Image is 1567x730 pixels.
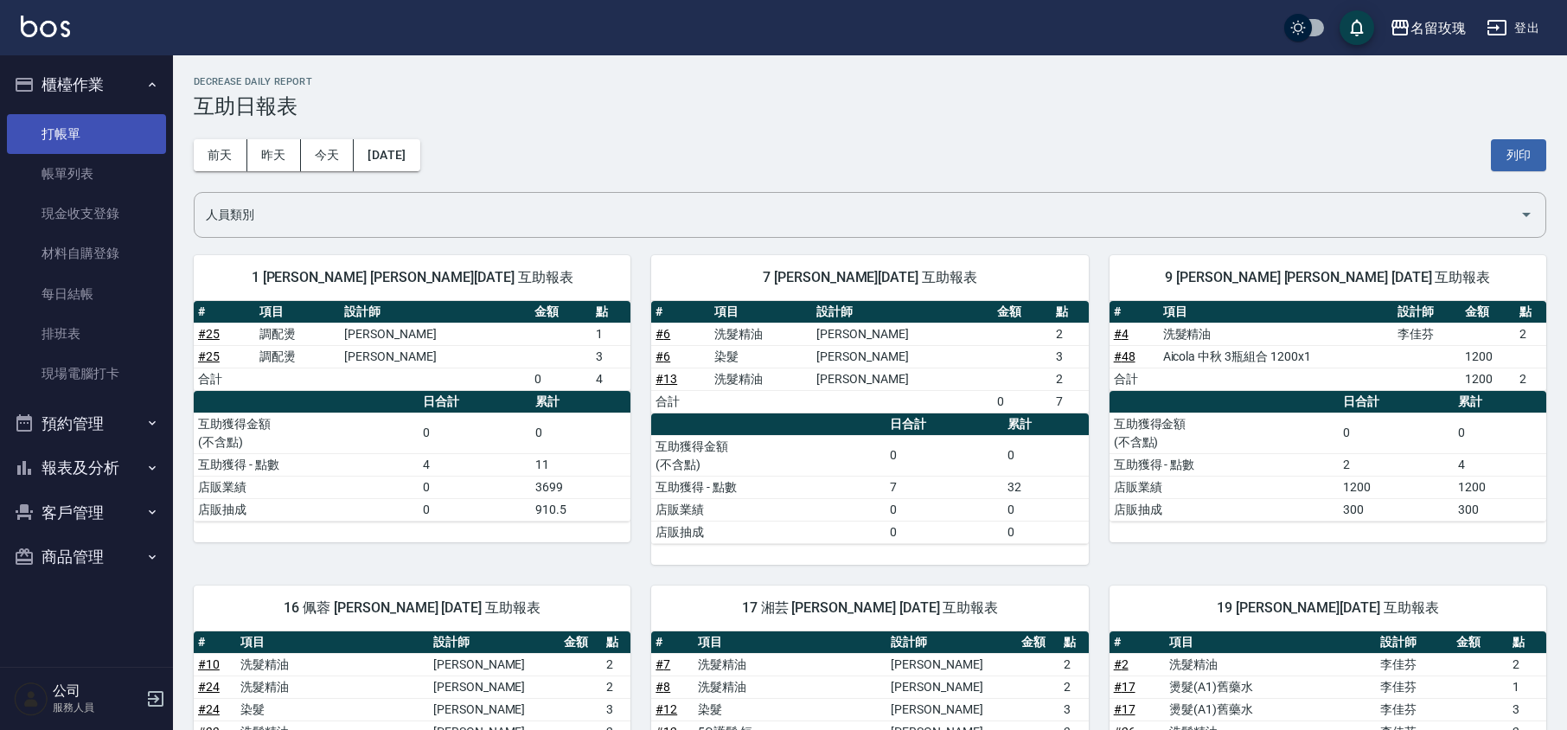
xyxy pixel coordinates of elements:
[1383,10,1473,46] button: 名留玫瑰
[1114,680,1135,694] a: #17
[886,476,1003,498] td: 7
[1130,599,1525,617] span: 19 [PERSON_NAME][DATE] 互助報表
[214,269,610,286] span: 1 [PERSON_NAME] [PERSON_NAME][DATE] 互助報表
[419,476,531,498] td: 0
[194,498,419,521] td: 店販抽成
[1003,498,1089,521] td: 0
[710,301,812,323] th: 項目
[301,139,355,171] button: 今天
[214,599,610,617] span: 16 佩蓉 [PERSON_NAME] [DATE] 互助報表
[886,413,1003,436] th: 日合計
[886,676,1017,698] td: [PERSON_NAME]
[1491,139,1546,171] button: 列印
[1454,453,1546,476] td: 4
[1339,453,1454,476] td: 2
[255,301,340,323] th: 項目
[1461,301,1515,323] th: 金額
[14,682,48,716] img: Person
[7,401,166,446] button: 預約管理
[1165,676,1376,698] td: 燙髮(A1)舊藥水
[993,390,1052,413] td: 0
[672,599,1067,617] span: 17 湘芸 [PERSON_NAME] [DATE] 互助報表
[886,498,1003,521] td: 0
[1114,327,1129,341] a: #4
[1339,413,1454,453] td: 0
[812,323,993,345] td: [PERSON_NAME]
[886,521,1003,543] td: 0
[1339,498,1454,521] td: 300
[1480,12,1546,44] button: 登出
[694,676,886,698] td: 洗髮精油
[7,194,166,234] a: 現金收支登錄
[592,301,630,323] th: 點
[651,301,710,323] th: #
[602,631,631,654] th: 點
[1508,698,1546,720] td: 3
[656,327,670,341] a: #6
[1376,631,1452,654] th: 設計師
[194,139,247,171] button: 前天
[1393,301,1461,323] th: 設計師
[592,323,630,345] td: 1
[531,498,630,521] td: 910.5
[236,698,429,720] td: 染髮
[592,368,630,390] td: 4
[198,680,220,694] a: #24
[198,702,220,716] a: #24
[1130,269,1525,286] span: 9 [PERSON_NAME] [PERSON_NAME] [DATE] 互助報表
[194,476,419,498] td: 店販業績
[1340,10,1374,45] button: save
[194,301,630,391] table: a dense table
[194,391,630,522] table: a dense table
[651,498,886,521] td: 店販業績
[236,653,429,676] td: 洗髮精油
[419,413,531,453] td: 0
[53,700,141,715] p: 服務人員
[1110,391,1546,522] table: a dense table
[1110,498,1339,521] td: 店販抽成
[198,657,220,671] a: #10
[1110,453,1339,476] td: 互助獲得 - 點數
[7,314,166,354] a: 排班表
[1454,391,1546,413] th: 累計
[1339,391,1454,413] th: 日合計
[651,631,694,654] th: #
[247,139,301,171] button: 昨天
[1393,323,1461,345] td: 李佳芬
[1515,368,1546,390] td: 2
[1059,653,1089,676] td: 2
[194,76,1546,87] h2: Decrease Daily Report
[1165,698,1376,720] td: 燙髮(A1)舊藥水
[602,653,631,676] td: 2
[7,490,166,535] button: 客戶管理
[7,445,166,490] button: 報表及分析
[1052,301,1089,323] th: 點
[53,682,141,700] h5: 公司
[194,453,419,476] td: 互助獲得 - 點數
[1114,702,1135,716] a: #17
[1508,631,1546,654] th: 點
[1454,498,1546,521] td: 300
[340,345,529,368] td: [PERSON_NAME]
[198,349,220,363] a: #25
[1159,323,1394,345] td: 洗髮精油
[354,139,419,171] button: [DATE]
[7,62,166,107] button: 櫃檯作業
[1339,476,1454,498] td: 1200
[7,354,166,394] a: 現場電腦打卡
[194,368,255,390] td: 合計
[1003,435,1089,476] td: 0
[1003,413,1089,436] th: 累計
[1410,17,1466,39] div: 名留玫瑰
[7,154,166,194] a: 帳單列表
[531,413,630,453] td: 0
[7,234,166,273] a: 材料自購登錄
[255,323,340,345] td: 調配燙
[656,657,670,671] a: #7
[1376,676,1452,698] td: 李佳芬
[531,453,630,476] td: 11
[419,391,531,413] th: 日合計
[21,16,70,37] img: Logo
[236,631,429,654] th: 項目
[1110,631,1165,654] th: #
